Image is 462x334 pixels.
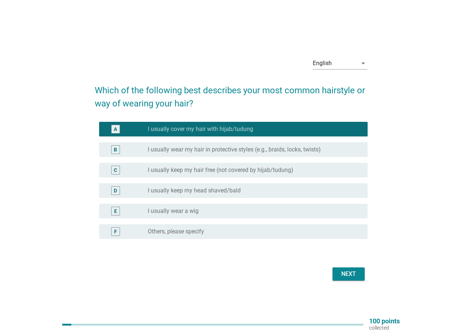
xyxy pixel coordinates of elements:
label: I usually wear a wig [148,207,199,215]
div: A [114,125,117,133]
label: I usually wear my hair in protective styles (e.g., braids, locks, twists) [148,146,321,153]
h2: Which of the following best describes your most common hairstyle or way of wearing your hair? [95,76,368,110]
div: B [114,146,117,153]
div: D [114,187,117,194]
label: Others, please specify [148,228,204,235]
label: I usually keep my hair free (not covered by hijab/tudung) [148,166,293,174]
i: arrow_drop_down [359,59,368,68]
button: Next [333,267,365,281]
div: F [114,228,117,235]
p: 100 points [369,318,400,324]
label: I usually cover my hair with hijab/tudung [148,125,253,133]
div: C [114,166,117,174]
div: English [313,60,332,67]
div: Next [338,270,359,278]
div: E [114,207,117,215]
label: I usually keep my head shaved/bald [148,187,241,194]
p: collected [369,324,400,331]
